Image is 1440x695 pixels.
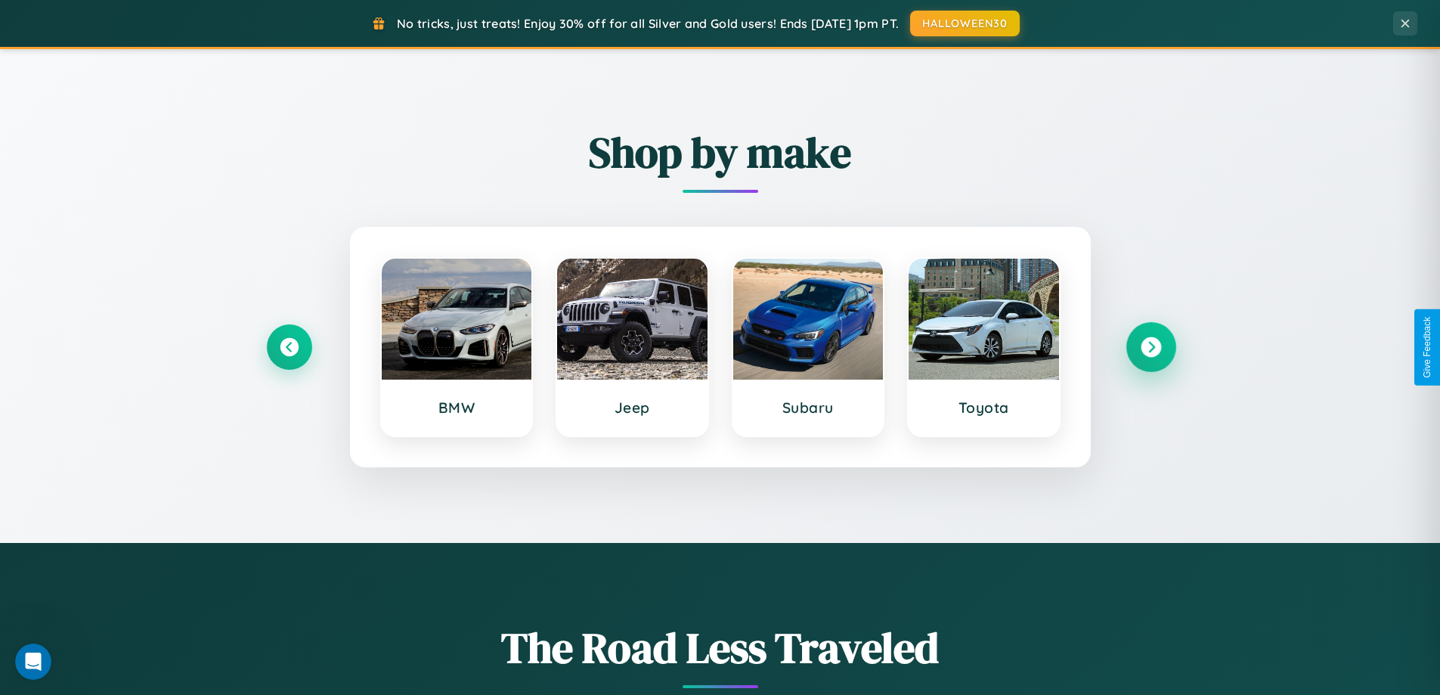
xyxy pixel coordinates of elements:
[15,644,51,680] iframe: Intercom live chat
[910,11,1020,36] button: HALLOWEEN30
[924,399,1044,417] h3: Toyota
[1422,317,1432,378] div: Give Feedback
[748,399,869,417] h3: Subaru
[397,16,899,31] span: No tricks, just treats! Enjoy 30% off for all Silver and Gold users! Ends [DATE] 1pm PT.
[267,619,1174,677] h1: The Road Less Traveled
[267,123,1174,182] h2: Shop by make
[397,399,517,417] h3: BMW
[572,399,692,417] h3: Jeep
